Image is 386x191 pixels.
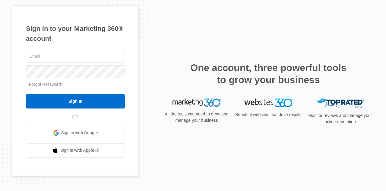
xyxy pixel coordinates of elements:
[61,130,98,136] span: Sign in with Google
[306,112,374,125] p: Monitor reviews and manage your online reputation
[26,24,125,44] h1: Sign in to your Marketing 360® account
[60,147,99,154] span: Sign in with Apple Id
[172,99,221,107] img: Marketing 360
[235,112,302,118] p: Beautiful websites that drive results
[68,114,83,120] span: OR
[26,143,125,158] a: Sign in with Apple Id
[29,82,63,87] a: Forgot Password?
[244,99,293,107] img: Websites 360
[163,111,230,124] p: All the tools you need to grow and manage your business
[26,50,125,63] input: Email
[26,94,125,108] input: Sign In
[26,126,125,140] a: Sign in with Google
[188,62,348,86] h2: One account, three powerful tools to grow your business
[316,99,364,108] img: Top Rated Local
